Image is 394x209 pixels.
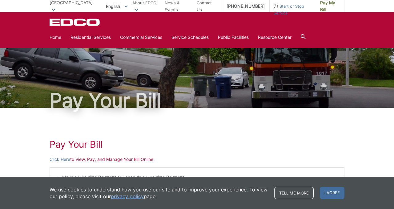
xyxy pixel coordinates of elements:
[50,34,61,41] a: Home
[218,34,249,41] a: Public Facilities
[50,156,344,163] p: to View, Pay, and Manage Your Bill Online
[62,174,338,181] li: Make a One-time Payment or Schedule a One-time Payment
[50,18,101,26] a: EDCD logo. Return to the homepage.
[258,34,291,41] a: Resource Center
[274,187,314,199] a: Tell me more
[70,34,111,41] a: Residential Services
[111,193,144,200] a: privacy policy
[50,156,70,163] a: Click Here
[50,139,344,150] h1: Pay Your Bill
[171,34,209,41] a: Service Schedules
[120,34,162,41] a: Commercial Services
[50,186,268,200] p: We use cookies to understand how you use our site and to improve your experience. To view our pol...
[50,91,344,110] h1: Pay Your Bill
[101,1,132,11] span: English
[320,187,344,199] span: I agree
